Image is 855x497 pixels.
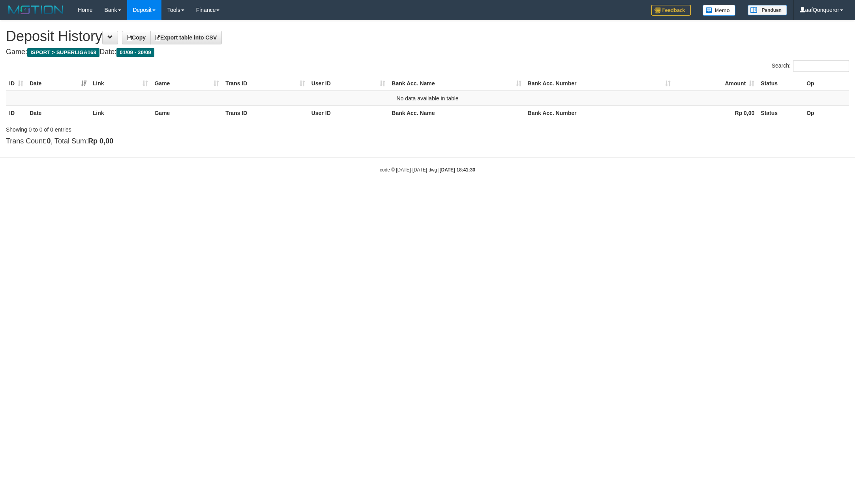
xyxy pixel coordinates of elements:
[525,105,674,120] th: Bank Acc. Number
[6,28,849,44] h1: Deposit History
[674,76,758,91] th: Amount: activate to sort column ascending
[127,34,146,41] span: Copy
[122,31,151,44] a: Copy
[388,105,524,120] th: Bank Acc. Name
[222,105,308,120] th: Trans ID
[6,4,66,16] img: MOTION_logo.png
[27,48,99,57] span: ISPORT > SUPERLIGA168
[6,122,351,134] div: Showing 0 to 0 of 0 entries
[151,105,222,120] th: Game
[735,110,755,116] strong: Rp 0,00
[26,105,90,120] th: Date
[222,76,308,91] th: Trans ID: activate to sort column ascending
[156,34,217,41] span: Export table into CSV
[6,105,26,120] th: ID
[150,31,222,44] a: Export table into CSV
[90,105,152,120] th: Link
[88,137,113,145] strong: Rp 0,00
[26,76,90,91] th: Date: activate to sort column ascending
[116,48,154,57] span: 01/09 - 30/09
[6,48,849,56] h4: Game: Date:
[151,76,222,91] th: Game: activate to sort column ascending
[748,5,787,15] img: panduan.png
[793,60,849,72] input: Search:
[757,76,803,91] th: Status
[803,76,849,91] th: Op
[6,137,849,145] h4: Trans Count: , Total Sum:
[6,91,849,106] td: No data available in table
[703,5,736,16] img: Button%20Memo.svg
[803,105,849,120] th: Op
[525,76,674,91] th: Bank Acc. Number: activate to sort column ascending
[90,76,152,91] th: Link: activate to sort column ascending
[308,105,389,120] th: User ID
[47,137,51,145] strong: 0
[772,60,849,72] label: Search:
[380,167,475,173] small: code © [DATE]-[DATE] dwg |
[440,167,475,173] strong: [DATE] 18:41:30
[651,5,691,16] img: Feedback.jpg
[388,76,524,91] th: Bank Acc. Name: activate to sort column ascending
[6,76,26,91] th: ID: activate to sort column ascending
[757,105,803,120] th: Status
[308,76,389,91] th: User ID: activate to sort column ascending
